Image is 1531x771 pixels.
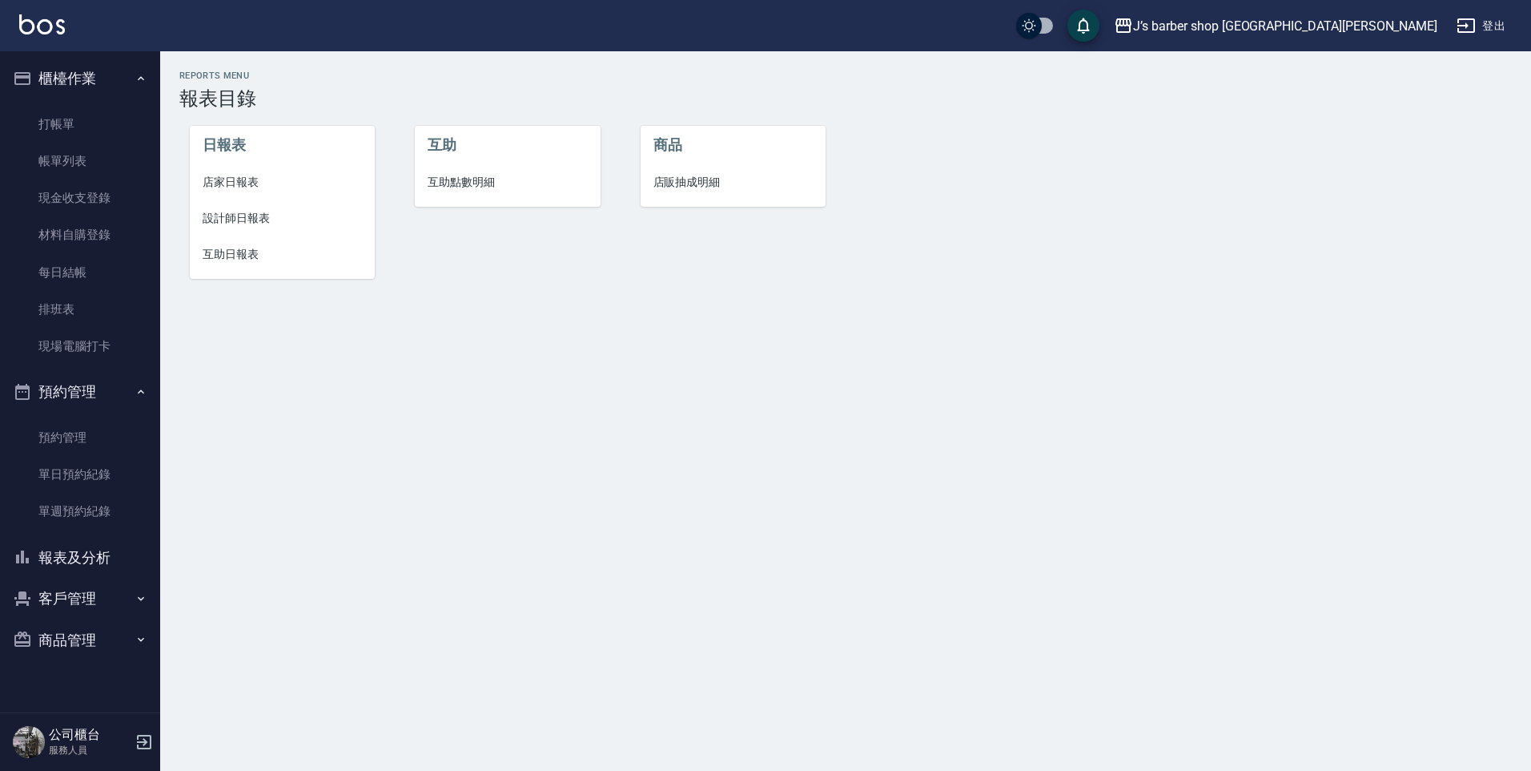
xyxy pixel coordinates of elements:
a: 現場電腦打卡 [6,328,154,365]
a: 材料自購登錄 [6,216,154,253]
span: 店家日報表 [203,174,363,191]
a: 互助日報表 [190,236,376,272]
span: 設計師日報表 [203,210,363,227]
p: 服務人員 [49,743,131,757]
button: 報表及分析 [6,537,154,579]
a: 單週預約紀錄 [6,493,154,530]
button: 櫃檯作業 [6,58,154,99]
a: 店家日報表 [190,164,376,200]
h3: 報表目錄 [179,87,1512,110]
button: 預約管理 [6,371,154,413]
a: 預約管理 [6,419,154,456]
a: 單日預約紀錄 [6,456,154,493]
a: 店販抽成明細 [641,164,826,200]
span: 互助點數明細 [428,174,588,191]
span: 互助日報表 [203,246,363,263]
a: 帳單列表 [6,143,154,180]
div: J’s barber shop [GEOGRAPHIC_DATA][PERSON_NAME] [1133,16,1437,36]
a: 打帳單 [6,106,154,143]
img: Logo [19,14,65,34]
span: 店販抽成明細 [653,174,814,191]
button: 客戶管理 [6,578,154,620]
a: 現金收支登錄 [6,180,154,216]
a: 每日結帳 [6,254,154,291]
li: 日報表 [190,126,376,164]
h5: 公司櫃台 [49,727,131,743]
a: 互助點數明細 [415,164,601,200]
button: 登出 [1450,11,1512,41]
button: J’s barber shop [GEOGRAPHIC_DATA][PERSON_NAME] [1107,10,1444,42]
a: 設計師日報表 [190,200,376,236]
h2: Reports Menu [179,71,1512,81]
img: Person [13,726,45,758]
button: 商品管理 [6,620,154,661]
li: 互助 [415,126,601,164]
li: 商品 [641,126,826,164]
a: 排班表 [6,291,154,328]
button: save [1067,10,1099,42]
